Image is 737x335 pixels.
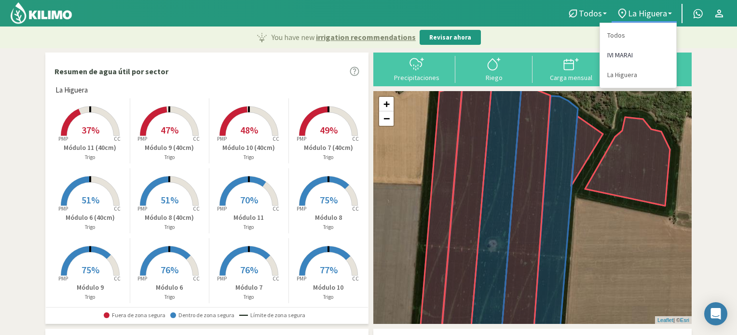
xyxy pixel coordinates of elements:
tspan: CC [352,135,359,142]
span: Todos [579,8,602,18]
p: Módulo 8 (40cm) [130,213,209,223]
p: Trigo [289,153,368,161]
tspan: PMP [217,205,227,212]
p: You have new [272,31,416,43]
button: Revisar ahora [420,30,481,45]
tspan: CC [193,135,200,142]
p: Módulo 11 (40cm) [51,143,130,153]
span: 76% [240,264,258,276]
p: Trigo [209,153,288,161]
span: 76% [161,264,178,276]
tspan: CC [114,275,121,282]
span: 48% [240,124,258,136]
p: Trigo [130,293,209,301]
span: Límite de zona segura [239,312,305,319]
p: Resumen de agua útil por sector [55,66,168,77]
tspan: CC [193,205,200,212]
p: Trigo [51,153,130,161]
tspan: PMP [137,275,147,282]
span: 47% [161,124,178,136]
span: Dentro de zona segura [170,312,234,319]
p: Módulo 6 (40cm) [51,213,130,223]
tspan: CC [273,135,279,142]
tspan: PMP [137,135,147,142]
span: 49% [320,124,338,136]
button: Carga mensual [532,56,610,81]
button: Riego [455,56,532,81]
tspan: PMP [137,205,147,212]
tspan: PMP [58,135,68,142]
p: Módulo 8 [289,213,368,223]
span: 51% [161,194,178,206]
p: Trigo [51,223,130,231]
p: Revisar ahora [429,33,471,42]
p: Módulo 10 (40cm) [209,143,288,153]
div: Precipitaciones [381,74,452,81]
p: Trigo [289,293,368,301]
div: Open Intercom Messenger [704,302,727,325]
tspan: PMP [217,275,227,282]
tspan: PMP [58,205,68,212]
tspan: CC [352,275,359,282]
p: Trigo [51,293,130,301]
img: Kilimo [10,1,73,25]
div: | © [655,316,692,324]
div: Carga mensual [535,74,607,81]
tspan: PMP [58,275,68,282]
tspan: PMP [217,135,227,142]
tspan: PMP [297,275,306,282]
div: Riego [458,74,530,81]
a: Esri [680,317,689,323]
tspan: CC [273,275,279,282]
tspan: CC [273,205,279,212]
a: La Higuera [600,65,676,85]
p: Módulo 11 [209,213,288,223]
tspan: PMP [297,205,306,212]
tspan: CC [114,205,121,212]
p: Módulo 7 (40cm) [289,143,368,153]
p: Trigo [289,223,368,231]
p: Módulo 6 [130,282,209,293]
span: 75% [320,194,338,206]
span: 75% [82,264,99,276]
tspan: CC [352,205,359,212]
span: 70% [240,194,258,206]
span: 77% [320,264,338,276]
span: La Higuera [628,8,667,18]
tspan: CC [193,275,200,282]
p: Módulo 10 [289,282,368,293]
p: Trigo [130,153,209,161]
tspan: PMP [297,135,306,142]
p: Módulo 9 [51,282,130,293]
a: Zoom in [379,97,394,111]
span: irrigation recommendations [316,31,416,43]
tspan: CC [114,135,121,142]
p: Trigo [209,293,288,301]
p: Trigo [130,223,209,231]
a: IVI MARAI [600,45,676,65]
p: Módulo 7 [209,282,288,293]
a: Todos [600,26,676,45]
span: 37% [82,124,99,136]
button: Precipitaciones [378,56,455,81]
a: Zoom out [379,111,394,126]
span: Fuera de zona segura [104,312,165,319]
a: Leaflet [657,317,673,323]
span: La Higuera [55,85,88,96]
p: Módulo 9 (40cm) [130,143,209,153]
span: 51% [82,194,99,206]
p: Trigo [209,223,288,231]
